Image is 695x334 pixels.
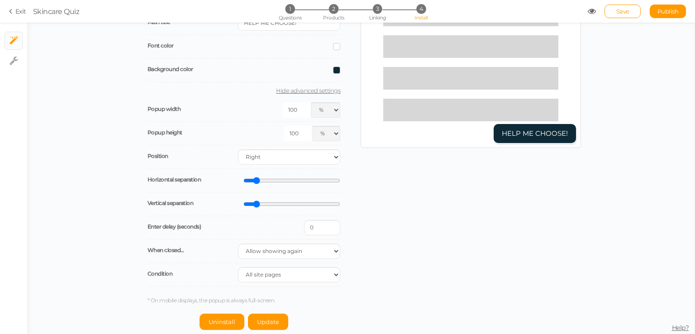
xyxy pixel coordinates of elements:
span: When closed... [148,247,184,253]
span: Font color [148,42,174,49]
span: 2 [329,4,338,14]
span: * On mobile displays, the popup is always full-screen. [148,297,275,304]
span: Save [616,8,629,15]
span: Background color [148,66,193,72]
span: Publish [657,8,679,15]
span: Update [257,318,279,325]
li: 4 Install [400,4,442,14]
span: Products [323,14,344,21]
button: Uninstall [200,314,244,330]
a: Hide advanced settings [148,87,341,94]
span: Help? [672,324,689,332]
span: Linking [369,14,386,21]
span: Enter delay (seconds) [148,223,201,230]
span: Uninstall [209,318,235,325]
span: Popup width [148,105,181,112]
span: Popup height [148,129,182,136]
li: 2 Products [313,4,355,14]
span: Horizontal separation [148,176,201,183]
span: Position [148,153,168,159]
li: 1 Questions [269,4,311,14]
div: Skincare Quiz [33,6,80,17]
span: 1 [285,4,295,14]
span: 4 [416,4,426,14]
span: Install [414,14,428,21]
button: HELP ME CHOOSE! [494,124,576,143]
span: 3 [373,4,382,14]
a: Exit [9,7,26,16]
div: Save [605,5,641,18]
span: Vertical separation [148,200,194,206]
li: 3 Linking [357,4,399,14]
span: Questions [279,14,302,21]
span: Condition [148,270,173,277]
button: Update [248,314,288,330]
